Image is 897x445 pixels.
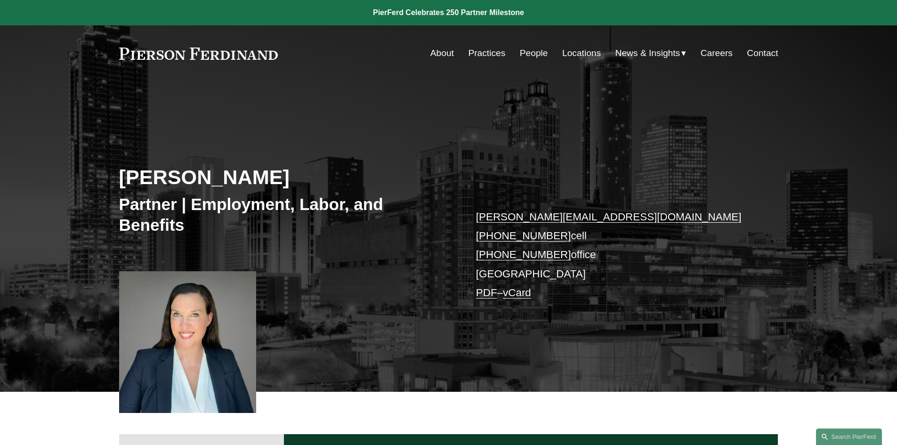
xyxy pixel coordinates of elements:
[503,287,531,299] a: vCard
[476,249,571,260] a: [PHONE_NUMBER]
[476,211,742,223] a: [PERSON_NAME][EMAIL_ADDRESS][DOMAIN_NAME]
[468,44,505,62] a: Practices
[615,45,680,62] span: News & Insights
[476,208,751,303] p: cell office [GEOGRAPHIC_DATA] –
[520,44,548,62] a: People
[119,194,449,235] h3: Partner | Employment, Labor, and Benefits
[476,287,497,299] a: PDF
[615,44,687,62] a: folder dropdown
[562,44,601,62] a: Locations
[430,44,454,62] a: About
[816,429,882,445] a: Search this site
[701,44,733,62] a: Careers
[476,230,571,242] a: [PHONE_NUMBER]
[747,44,778,62] a: Contact
[119,165,449,189] h2: [PERSON_NAME]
